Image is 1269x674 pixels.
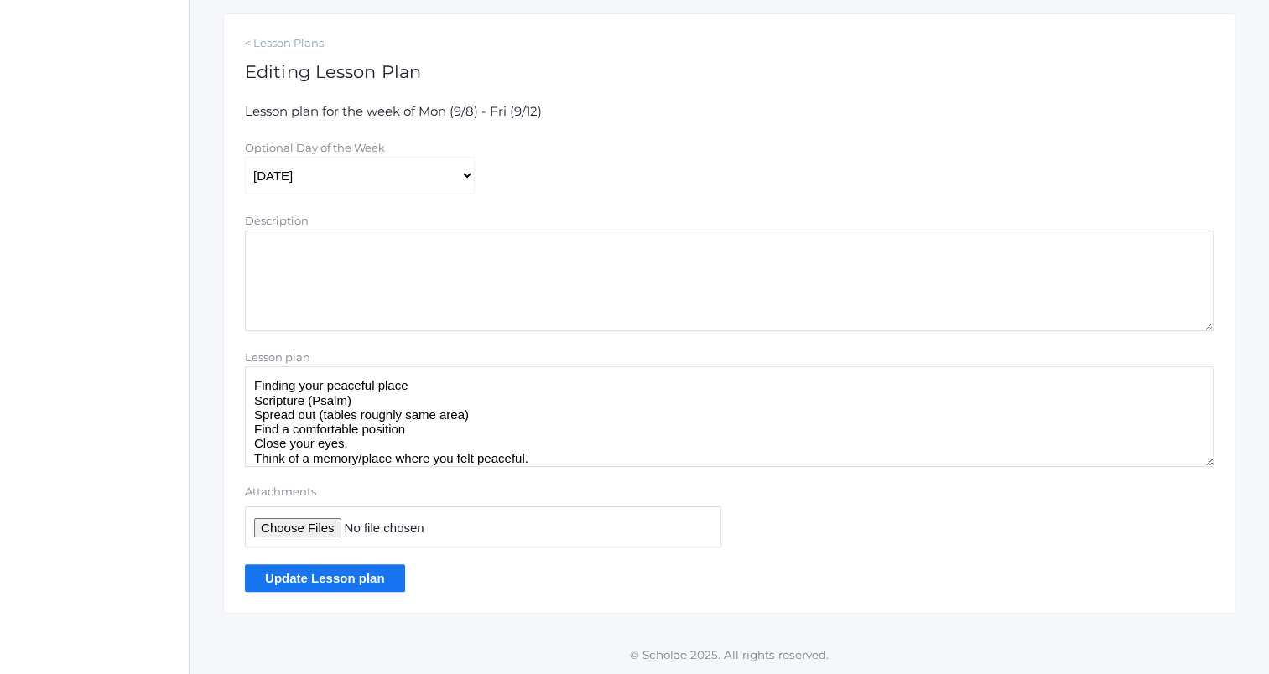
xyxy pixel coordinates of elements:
span: Lesson plan for the week of Mon (9/8) - Fri (9/12) [245,103,542,119]
textarea: Finding your peaceful place Scripture (Psalm) Spread out (tables roughly same area) Find a comfor... [245,366,1214,467]
label: Description [245,214,309,227]
label: Lesson plan [245,350,310,364]
p: © Scholae 2025. All rights reserved. [190,646,1269,663]
input: Update Lesson plan [245,564,405,592]
label: Attachments [245,484,721,500]
a: < Lesson Plans [245,35,1214,52]
h1: Editing Lesson Plan [245,62,1214,81]
label: Optional Day of the Week [245,141,385,154]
